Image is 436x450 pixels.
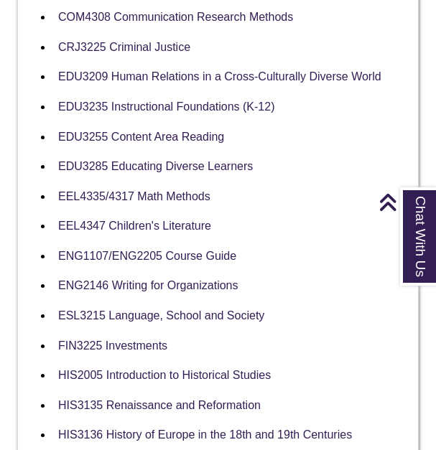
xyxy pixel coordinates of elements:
a: HIS3135 Renaissance and Reformation [58,399,261,411]
a: HIS2005 Introduction to Historical Studies [58,369,271,381]
a: EDU3235 Instructional Foundations (K-12) [58,100,275,113]
a: HIS3136 History of Europe in the 18th and 19th Centuries [58,428,352,441]
a: EEL4347 Children's Literature [58,220,211,232]
a: ENG1107/ENG2205 Course Guide [58,250,236,262]
a: EEL4335/4317 Math Methods [58,190,210,202]
a: EDU3255 Content Area Reading [58,131,224,143]
a: ENG2146 Writing for Organizations [58,279,238,291]
a: CRJ3225 Criminal Justice [58,41,190,53]
a: COM4308 Communication Research Methods [58,11,293,23]
a: Back to Top [379,192,432,212]
a: EDU3209 Human Relations in a Cross-Culturally Diverse World [58,70,381,83]
a: EDU3285 Educating Diverse Learners [58,160,253,172]
a: ESL3215 Language, School and Society [58,309,264,322]
a: FIN3225 Investments [58,339,167,352]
